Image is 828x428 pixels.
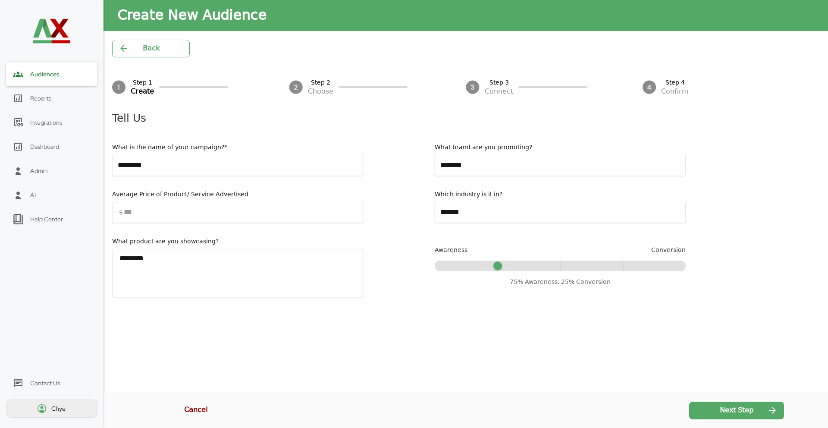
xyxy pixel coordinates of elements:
[308,87,333,97] div: Choose
[112,110,819,126] div: Tell Us
[489,78,509,87] div: Step 3
[30,379,60,387] div: Contact Us
[143,44,160,53] span: Back
[435,277,686,286] div: 75% Awareness, 25% Conversion
[117,6,267,25] div: Create New Audience
[30,215,63,223] div: Help Center
[767,405,778,415] img: next-arrow
[665,78,685,87] div: Step 4
[30,70,60,78] span: Audiences
[51,405,67,412] div: Chye
[131,87,154,97] div: Create
[643,80,656,94] img: ORn1xwWKQ2hW8lQFhbYgQvljB6ORmiMgk0+49tg9yuVWiJv263u4LBacXmAB1AwWW8W35LJBL3u+aouh2vr+TXSORSRap2sZU...
[435,190,686,198] div: Which industry is it in?
[311,78,330,87] div: Step 2
[112,143,363,151] div: What is the name of your campaign?*
[435,143,686,151] div: What brand are you promoting?
[112,237,363,245] div: What product are you showcasing?
[133,78,152,87] div: Step 1
[485,87,513,97] div: Connect
[119,208,123,217] span: $
[466,80,480,94] img: 4Bzb1bHkbkQXkAAAAAElFTkSuQmCC
[289,80,303,94] img: gp2NWSg7B237DDVNFMPwAK3VACJ87jqedO7RpT7MQrKQ7qM48vqmCARVh4Z1pApi5SePh4SGAD0Qxp71kHU6O0cvLy5kzTzlz...
[651,245,686,254] span: Conversion
[720,406,753,415] span: Next Step
[112,80,125,94] img: s9Pcfmpjnf97mt5cAAAAASUVORK5CYII=
[30,167,48,175] div: Admin
[661,87,689,97] div: Confirm
[112,190,363,198] div: Average Price of Product/ Service Advertised
[30,119,62,126] div: Integrations
[30,143,59,151] div: Dashboard
[30,94,51,102] div: Reports
[435,245,467,254] span: Awareness
[184,405,207,415] span: Cancel
[30,191,36,199] div: AI
[119,43,129,53] img: prev-arrow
